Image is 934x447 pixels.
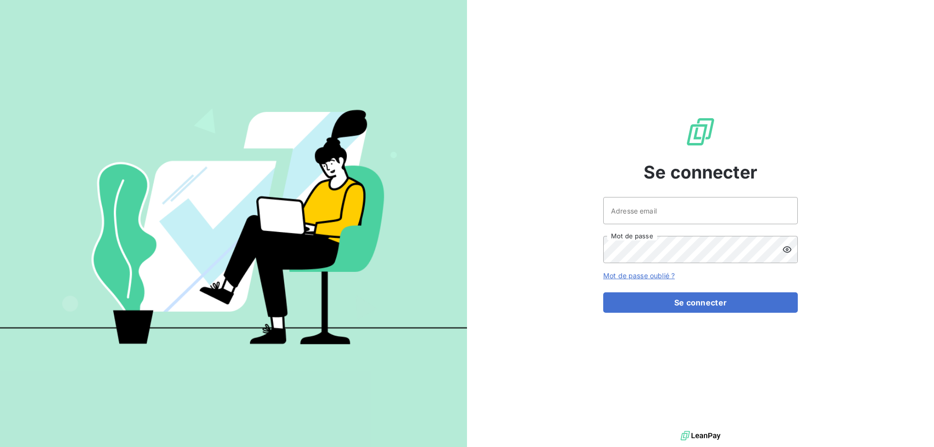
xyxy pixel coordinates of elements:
[681,429,720,443] img: logo
[603,197,798,224] input: placeholder
[603,292,798,313] button: Se connecter
[603,271,675,280] a: Mot de passe oublié ?
[685,116,716,147] img: Logo LeanPay
[644,159,757,185] span: Se connecter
